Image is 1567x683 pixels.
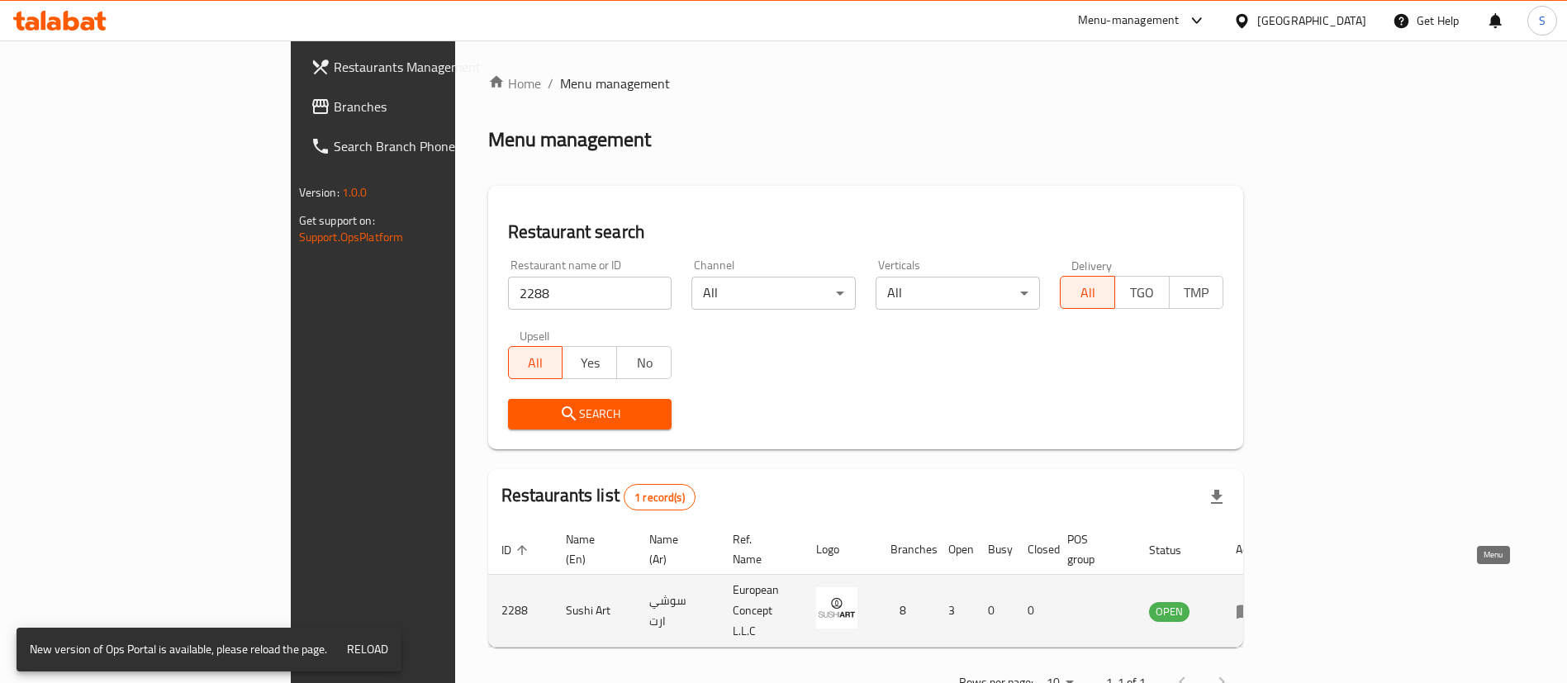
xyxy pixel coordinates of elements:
label: Delivery [1071,259,1113,271]
span: Name (En) [566,529,616,569]
span: Get support on: [299,210,375,231]
span: Ref. Name [733,529,783,569]
span: Yes [569,351,610,375]
nav: breadcrumb [488,74,1244,93]
th: Busy [975,524,1014,575]
div: All [876,277,1040,310]
button: TMP [1169,276,1224,309]
span: Reload [347,639,388,660]
button: TGO [1114,276,1170,309]
button: All [1060,276,1115,309]
button: Search [508,399,672,429]
span: Status [1149,540,1203,560]
td: 0 [975,575,1014,647]
h2: Restaurants list [501,483,696,510]
div: All [691,277,856,310]
span: OPEN [1149,602,1189,621]
th: Closed [1014,524,1054,575]
td: سوشي ارت [636,575,719,647]
span: All [515,351,557,375]
th: Logo [803,524,877,575]
span: Name (Ar) [649,529,700,569]
a: Restaurants Management [297,47,553,87]
div: New version of Ops Portal is available, please reload the page. [30,633,327,666]
th: Action [1223,524,1280,575]
th: Open [935,524,975,575]
button: All [508,346,563,379]
th: Branches [877,524,935,575]
input: Search for restaurant name or ID.. [508,277,672,310]
span: Branches [334,97,539,116]
td: 0 [1014,575,1054,647]
span: Version: [299,182,340,203]
span: ID [501,540,533,560]
button: No [616,346,672,379]
span: POS group [1067,529,1116,569]
a: Branches [297,87,553,126]
div: [GEOGRAPHIC_DATA] [1257,12,1366,30]
span: All [1067,281,1109,305]
span: Menu management [560,74,670,93]
span: 1 record(s) [624,490,695,505]
button: Reload [340,634,395,665]
span: Search Branch Phone [334,136,539,156]
td: Sushi Art [553,575,636,647]
table: enhanced table [488,524,1280,647]
span: 1.0.0 [342,182,368,203]
span: Restaurants Management [334,57,539,77]
label: Upsell [520,330,550,341]
div: OPEN [1149,602,1189,622]
h2: Menu management [488,126,651,153]
h2: Restaurant search [508,220,1224,244]
a: Support.OpsPlatform [299,226,404,248]
a: Search Branch Phone [297,126,553,166]
td: European Concept L.L.C [719,575,803,647]
span: TMP [1176,281,1218,305]
td: 8 [877,575,935,647]
img: Sushi Art [816,587,857,628]
span: TGO [1122,281,1163,305]
span: S [1539,12,1546,30]
span: Search [521,404,659,425]
div: Menu-management [1078,11,1180,31]
button: Yes [562,346,617,379]
span: No [624,351,665,375]
td: 3 [935,575,975,647]
div: Total records count [624,484,696,510]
